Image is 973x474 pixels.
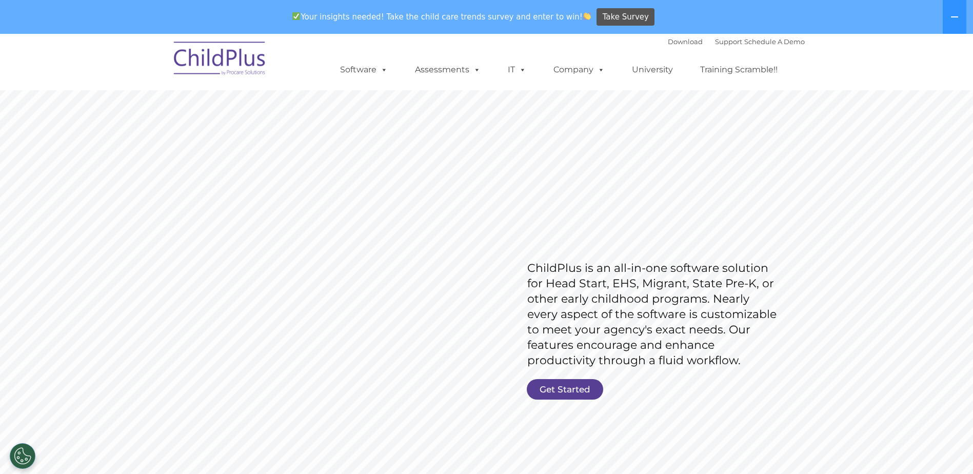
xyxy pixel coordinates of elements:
a: Take Survey [597,8,654,26]
rs-layer: ChildPlus is an all-in-one software solution for Head Start, EHS, Migrant, State Pre-K, or other ... [527,261,782,368]
a: Training Scramble!! [690,60,788,80]
img: 👏 [583,12,591,20]
font: | [668,37,805,46]
a: Support [715,37,742,46]
span: Your insights needed! Take the child care trends survey and enter to win! [288,7,595,27]
a: University [622,60,683,80]
a: IT [498,60,537,80]
a: Download [668,37,703,46]
button: Cookies Settings [10,443,35,469]
span: Take Survey [603,8,649,26]
img: ✅ [292,12,300,20]
a: Schedule A Demo [744,37,805,46]
a: Get Started [527,379,603,400]
a: Assessments [405,60,491,80]
a: Company [543,60,615,80]
a: Software [330,60,398,80]
img: ChildPlus by Procare Solutions [169,34,271,86]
